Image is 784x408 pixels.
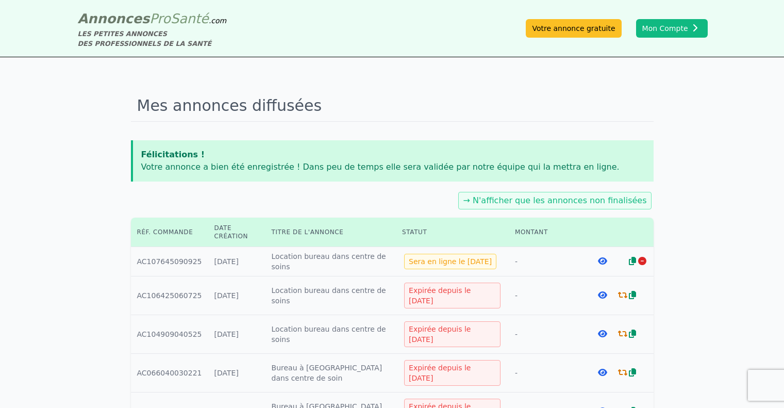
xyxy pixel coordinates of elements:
i: Voir l'annonce [598,330,607,338]
td: Location bureau dans centre de soins [265,247,396,276]
i: Voir l'annonce [598,368,607,377]
td: Bureau à [GEOGRAPHIC_DATA] dans centre de soin [265,354,396,393]
td: AC106425060725 [131,276,208,315]
th: Statut [396,218,509,247]
td: [DATE] [208,276,265,315]
p: Votre annonce a bien été enregistrée ! Dans peu de temps elle sera validée par notre équipe qui l... [141,161,645,173]
td: [DATE] [208,315,265,354]
span: Annonces [78,11,150,26]
a: Votre annonce gratuite [526,19,621,38]
i: Dupliquer l'annonce [629,257,636,265]
i: Renouveler la commande [618,291,627,299]
td: Location bureau dans centre de soins [265,276,396,315]
app-notification-permanent: Félicitations ! [131,140,654,182]
i: Voir l'annonce [598,257,607,265]
i: Dupliquer l'annonce [629,330,636,338]
th: Titre de l'annonce [265,218,396,247]
i: Dupliquer l'annonce [629,291,636,299]
i: Renouveler la commande [618,368,627,377]
span: Santé [171,11,209,26]
td: Location bureau dans centre de soins [265,315,396,354]
div: Expirée depuis le [DATE] [404,283,501,308]
td: AC107645090925 [131,247,208,276]
p: Félicitations ! [141,149,645,161]
div: LES PETITES ANNONCES DES PROFESSIONNELS DE LA SANTÉ [78,29,227,48]
td: - [509,247,582,276]
div: Sera en ligne le [DATE] [404,254,496,269]
span: Pro [149,11,171,26]
i: Voir l'annonce [598,291,607,299]
th: Montant [509,218,582,247]
span: .com [209,17,226,25]
td: - [509,276,582,315]
button: Mon Compte [636,19,708,38]
i: Dupliquer l'annonce [629,368,636,377]
td: AC066040030221 [131,354,208,393]
th: Réf. commande [131,218,208,247]
i: Renouveler la commande [618,330,627,338]
td: [DATE] [208,247,265,276]
div: Expirée depuis le [DATE] [404,360,501,386]
div: Expirée depuis le [DATE] [404,321,501,347]
a: → N'afficher que les annonces non finalisées [463,195,646,205]
a: AnnoncesProSanté.com [78,11,227,26]
th: Date création [208,218,265,247]
i: Arrêter la diffusion de l'annonce [638,257,646,265]
td: - [509,354,582,393]
h1: Mes annonces diffusées [131,90,654,122]
td: AC104909040525 [131,315,208,354]
td: - [509,315,582,354]
td: [DATE] [208,354,265,393]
